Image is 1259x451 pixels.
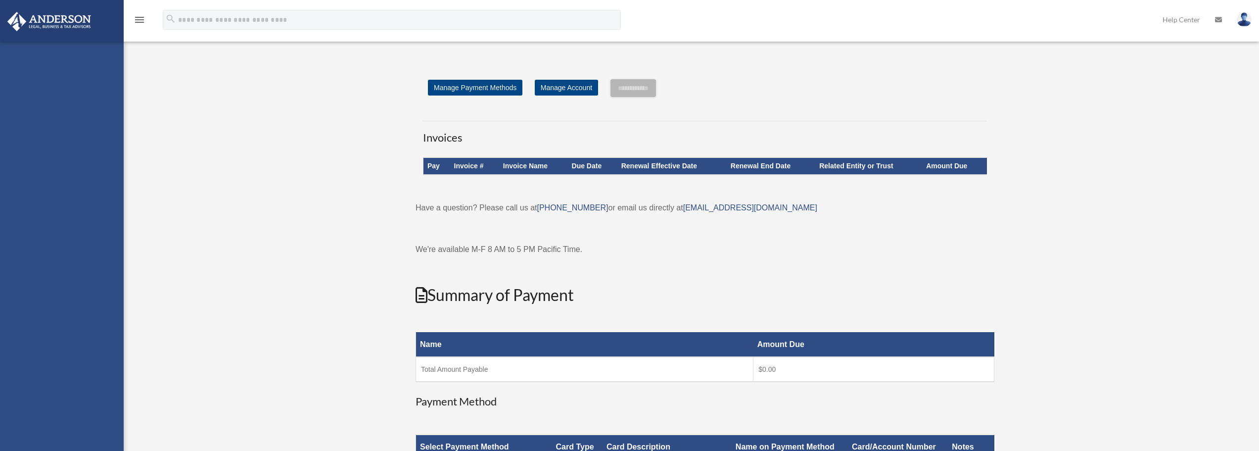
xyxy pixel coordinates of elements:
th: Amount Due [753,332,994,357]
h3: Payment Method [416,394,994,409]
a: [EMAIL_ADDRESS][DOMAIN_NAME] [683,203,817,212]
p: Have a question? Please call us at or email us directly at [416,201,994,215]
th: Amount Due [922,158,986,175]
h3: Invoices [423,121,987,146]
a: [PHONE_NUMBER] [537,203,608,212]
td: Total Amount Payable [416,357,753,382]
img: Anderson Advisors Platinum Portal [4,12,94,31]
i: menu [134,14,145,26]
th: Invoice Name [499,158,568,175]
th: Renewal Effective Date [617,158,727,175]
img: User Pic [1237,12,1252,27]
i: search [165,13,176,24]
th: Name [416,332,753,357]
a: menu [134,17,145,26]
th: Invoice # [450,158,499,175]
th: Renewal End Date [727,158,815,175]
th: Due Date [568,158,617,175]
p: We're available M-F 8 AM to 5 PM Pacific Time. [416,243,994,256]
h2: Summary of Payment [416,284,994,306]
a: Manage Payment Methods [428,80,522,96]
td: $0.00 [753,357,994,382]
a: Manage Account [535,80,598,96]
th: Related Entity or Trust [815,158,922,175]
th: Pay [423,158,450,175]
